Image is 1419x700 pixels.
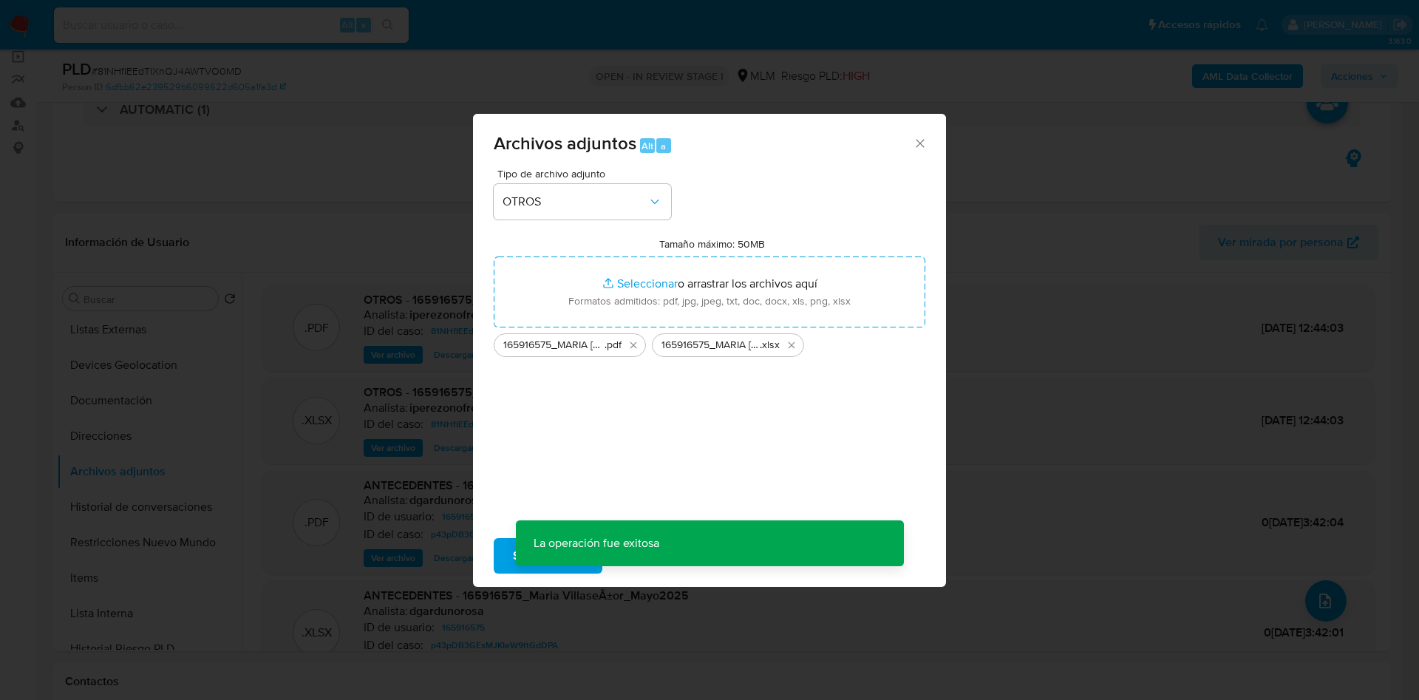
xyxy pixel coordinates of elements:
[513,540,583,572] span: Subir archivo
[783,336,800,354] button: Eliminar 165916575_MARIA FERNANDA VILLASEÑOR IBARRA_SEP2025.xlsx
[605,338,622,353] span: .pdf
[494,130,636,156] span: Archivos adjuntos
[661,139,666,153] span: a
[760,338,780,353] span: .xlsx
[503,194,647,209] span: OTROS
[659,237,765,251] label: Tamaño máximo: 50MB
[625,336,642,354] button: Eliminar 165916575_MARIA FERNANDA VILLASEÑOR IBARRA_SEP2025.pdf
[642,139,653,153] span: Alt
[497,169,675,179] span: Tipo de archivo adjunto
[913,136,926,149] button: Cerrar
[661,338,760,353] span: 165916575_MARIA [PERSON_NAME] IBARRA_SEP2025
[627,540,676,572] span: Cancelar
[494,327,925,357] ul: Archivos seleccionados
[516,520,677,566] p: La operación fue exitosa
[494,538,602,574] button: Subir archivo
[494,184,671,220] button: OTROS
[503,338,605,353] span: 165916575_MARIA [PERSON_NAME] IBARRA_SEP2025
